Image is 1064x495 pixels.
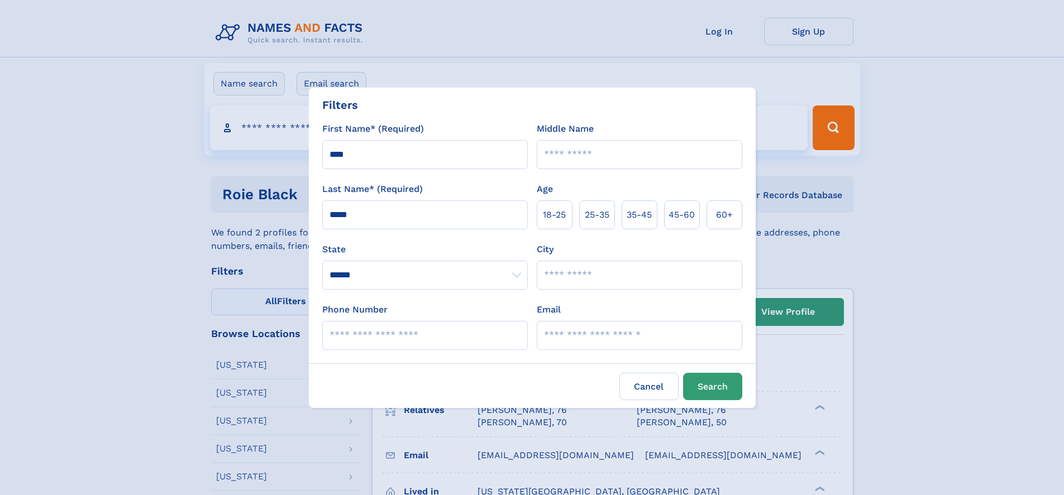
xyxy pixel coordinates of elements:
[322,182,423,196] label: Last Name* (Required)
[543,208,566,222] span: 18‑25
[322,303,388,316] label: Phone Number
[669,208,695,222] span: 45‑60
[585,208,609,222] span: 25‑35
[619,373,679,400] label: Cancel
[537,303,561,316] label: Email
[627,208,652,222] span: 35‑45
[537,243,554,256] label: City
[537,122,594,136] label: Middle Name
[322,243,528,256] label: State
[683,373,742,400] button: Search
[322,97,358,113] div: Filters
[537,182,553,196] label: Age
[716,208,733,222] span: 60+
[322,122,424,136] label: First Name* (Required)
